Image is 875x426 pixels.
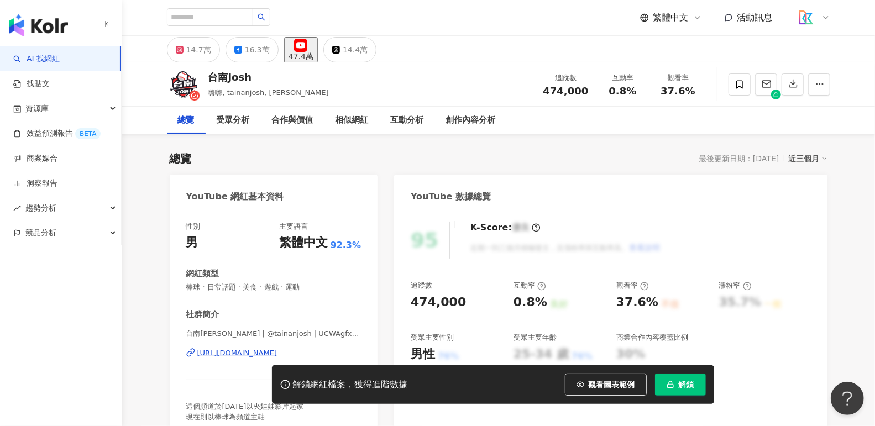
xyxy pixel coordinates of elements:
[795,7,816,28] img: logo_koodata.png
[13,153,57,164] a: 商案媒合
[284,37,318,62] button: 47.4萬
[719,281,752,291] div: 漲粉率
[226,37,279,62] button: 16.3萬
[186,282,361,292] span: 棒球 · 日常話題 · 美食 · 遊戲 · 運動
[391,114,424,127] div: 互動分析
[25,96,49,121] span: 資源庫
[272,114,313,127] div: 合作與價值
[470,222,541,234] div: K-Score :
[589,380,635,389] span: 觀看圖表範例
[411,191,491,203] div: YouTube 數據總覽
[565,374,647,396] button: 觀看圖表範例
[13,78,50,90] a: 找貼文
[25,196,56,220] span: 趨勢分析
[655,374,706,396] button: 解鎖
[289,52,313,61] div: 47.4萬
[186,222,201,232] div: 性別
[323,37,376,62] button: 14.4萬
[336,114,369,127] div: 相似網紅
[514,333,557,343] div: 受眾主要年齡
[13,54,60,65] a: searchAI 找網紅
[343,42,368,57] div: 14.4萬
[167,37,220,62] button: 14.7萬
[543,72,589,83] div: 追蹤數
[411,294,466,311] div: 474,000
[446,114,496,127] div: 創作內容分析
[186,42,211,57] div: 14.7萬
[293,379,408,391] div: 解鎖網紅檔案，獲得進階數據
[411,346,435,363] div: 男性
[25,220,56,245] span: 競品分析
[279,222,308,232] div: 主要語言
[661,86,695,97] span: 37.6%
[186,268,219,280] div: 網紅類型
[514,294,547,311] div: 0.8%
[616,281,649,291] div: 觀看率
[411,333,454,343] div: 受眾主要性別
[197,348,277,358] div: [URL][DOMAIN_NAME]
[411,281,432,291] div: 追蹤數
[245,42,270,57] div: 16.3萬
[514,281,546,291] div: 互動率
[258,13,265,21] span: search
[178,114,195,127] div: 總覽
[208,88,329,97] span: 嗨嗨, tainanjosh, [PERSON_NAME]
[170,151,192,166] div: 總覽
[679,380,694,389] span: 解鎖
[653,12,689,24] span: 繁體中文
[279,234,328,251] div: 繁體中文
[13,128,101,139] a: 效益預測報告BETA
[208,70,329,84] div: 台南Josh
[331,239,361,251] span: 92.3%
[167,68,200,101] img: KOL Avatar
[13,178,57,189] a: 洞察報告
[789,151,827,166] div: 近三個月
[616,294,658,311] div: 37.6%
[737,12,773,23] span: 活動訊息
[186,329,361,339] span: 台南[PERSON_NAME] | @tainanjosh | UCWAgfxHuoVWm4rmqYwoKvlw
[699,154,779,163] div: 最後更新日期：[DATE]
[616,333,688,343] div: 商業合作內容覆蓋比例
[657,72,699,83] div: 觀看率
[186,309,219,320] div: 社群簡介
[186,191,284,203] div: YouTube 網紅基本資料
[186,348,361,358] a: [URL][DOMAIN_NAME]
[9,14,68,36] img: logo
[217,114,250,127] div: 受眾分析
[13,204,21,212] span: rise
[186,234,198,251] div: 男
[543,85,589,97] span: 474,000
[609,86,637,97] span: 0.8%
[602,72,644,83] div: 互動率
